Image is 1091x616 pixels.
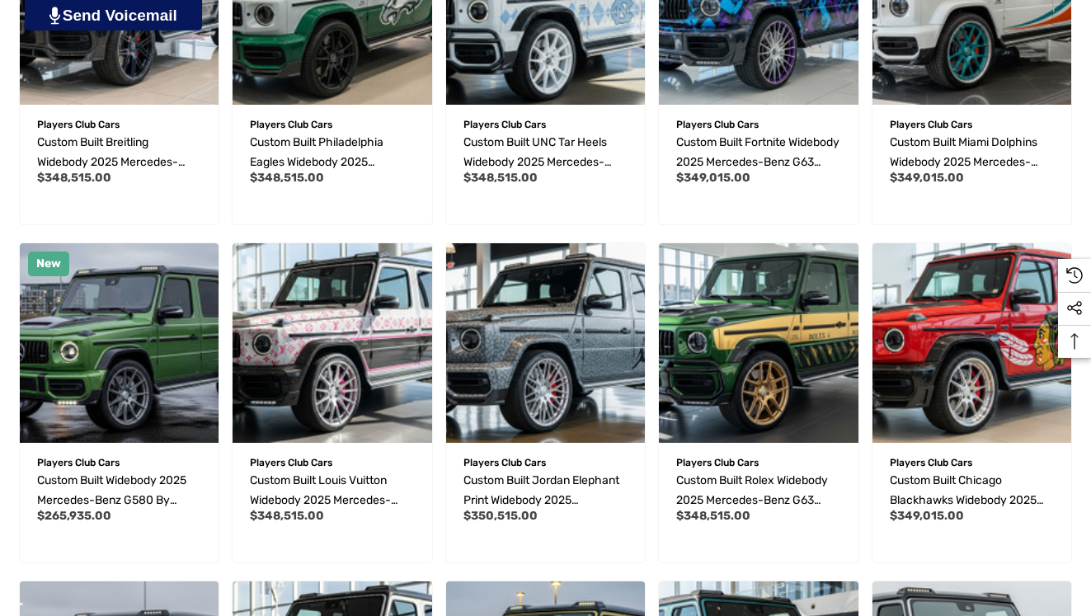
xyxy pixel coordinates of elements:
p: Players Club Cars [250,452,415,473]
img: For Sale: Custom Built Widebody 2025 Mercedes-Benz G580 by Players Club Cars | REF G5800831202501 [20,243,219,443]
p: Players Club Cars [37,114,202,135]
img: Custom Built Louis Vuitton Widebody 2025 Mercedes-Benz G63 AMG by Players Club Cars | REF G63A082... [233,243,432,443]
a: Custom Built Louis Vuitton Widebody 2025 Mercedes-Benz G63 AMG by Players Club Cars | REF G63A082... [250,471,415,510]
a: Custom Built Breitling Widebody 2025 Mercedes-Benz G63 AMG by Players Club Cars | REF G63A0903202... [37,133,202,172]
span: Custom Built Breitling Widebody 2025 Mercedes-Benz G63 AMG by Players Club Cars | REF G63A0903202502 [37,135,199,209]
span: $348,515.00 [250,509,324,523]
a: Custom Built Widebody 2025 Mercedes-Benz G580 by Players Club Cars | REF G5800831202501,$265,935.00 [20,243,219,443]
svg: Recently Viewed [1066,267,1083,284]
span: $349,015.00 [676,171,750,185]
p: Players Club Cars [890,452,1055,473]
span: $348,515.00 [676,509,750,523]
p: Players Club Cars [250,114,415,135]
img: Custom Built Chicago Blackhawks Widebody 2025 Mercedes-Benz G63 AMG by Players Club Cars | REF G6... [872,243,1072,443]
svg: Top [1058,333,1091,350]
span: New [36,256,61,270]
p: Players Club Cars [463,452,628,473]
p: Players Club Cars [676,452,841,473]
span: $348,515.00 [37,171,111,185]
span: $348,515.00 [463,171,538,185]
span: Custom Built Widebody 2025 Mercedes-Benz G580 by Players Club Cars | REF G5800831202501 [37,473,186,547]
a: Custom Built Fortnite Widebody 2025 Mercedes-Benz G63 AMG by Players Club Cars | REF G63A09012025... [676,133,841,172]
span: Custom Built Jordan Elephant Print Widebody 2025 Mercedes-Benz G63 AMG by Players Club Cars | REF... [463,473,619,567]
span: Custom Built Rolex Widebody 2025 Mercedes-Benz G63 AMG by Players Club Cars | REF G63A0819202501 [676,473,839,547]
p: Players Club Cars [463,114,628,135]
span: Custom Built Chicago Blackhawks Widebody 2025 Mercedes-Benz G63 AMG by Players Club Cars | REF G6... [890,473,1042,567]
p: Players Club Cars [890,114,1055,135]
a: Custom Built Miami Dolphins Widebody 2025 Mercedes-Benz G63 AMG by Players Club Cars | REF G63A08... [890,133,1055,172]
span: $265,935.00 [37,509,111,523]
span: $349,015.00 [890,509,964,523]
img: Custom Built Rolex Widebody 2025 Mercedes-Benz G63 AMG by Players Club Cars | REF G63A0819202501 [659,243,858,443]
a: Custom Built Rolex Widebody 2025 Mercedes-Benz G63 AMG by Players Club Cars | REF G63A0819202501,... [659,243,858,443]
a: Custom Built Rolex Widebody 2025 Mercedes-Benz G63 AMG by Players Club Cars | REF G63A0819202501,... [676,471,841,510]
img: Custom Built Jordan Elephant Print Widebody 2025 Mercedes-Benz G63 AMG by Players Club Cars | REF... [446,243,646,443]
span: Custom Built Louis Vuitton Widebody 2025 Mercedes-Benz G63 AMG by Players Club Cars | REF G63A082... [250,473,411,547]
a: Custom Built Philadelphia Eagles Widebody 2025 Mercedes-Benz G63 AMG by Players Club Cars | REF G... [250,133,415,172]
a: Custom Built Chicago Blackhawks Widebody 2025 Mercedes-Benz G63 AMG by Players Club Cars | REF G6... [890,471,1055,510]
span: $350,515.00 [463,509,538,523]
span: $349,015.00 [890,171,964,185]
a: Custom Built UNC Tar Heels Widebody 2025 Mercedes-Benz G63 AMG by Players Club Cars | REF G63A090... [463,133,628,172]
p: Players Club Cars [37,452,202,473]
span: Custom Built Fortnite Widebody 2025 Mercedes-Benz G63 AMG by Players Club Cars | REF G63A0901202501 [676,135,839,209]
span: Custom Built UNC Tar Heels Widebody 2025 Mercedes-Benz G63 AMG by Players Club Cars | REF G63A090... [463,135,625,209]
img: PjwhLS0gR2VuZXJhdG9yOiBHcmF2aXQuaW8gLS0+PHN2ZyB4bWxucz0iaHR0cDovL3d3dy53My5vcmcvMjAwMC9zdmciIHhtb... [49,7,60,25]
p: Players Club Cars [676,114,841,135]
span: Custom Built Philadelphia Eagles Widebody 2025 Mercedes-Benz G63 AMG by Players Club Cars | REF G... [250,135,402,228]
span: Custom Built Miami Dolphins Widebody 2025 Mercedes-Benz G63 AMG by Players Club Cars | REF G63A08... [890,135,1051,209]
svg: Social Media [1066,300,1083,317]
a: Custom Built Jordan Elephant Print Widebody 2025 Mercedes-Benz G63 AMG by Players Club Cars | REF... [463,471,628,510]
span: $348,515.00 [250,171,324,185]
a: Custom Built Widebody 2025 Mercedes-Benz G580 by Players Club Cars | REF G5800831202501,$265,935.00 [37,471,202,510]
